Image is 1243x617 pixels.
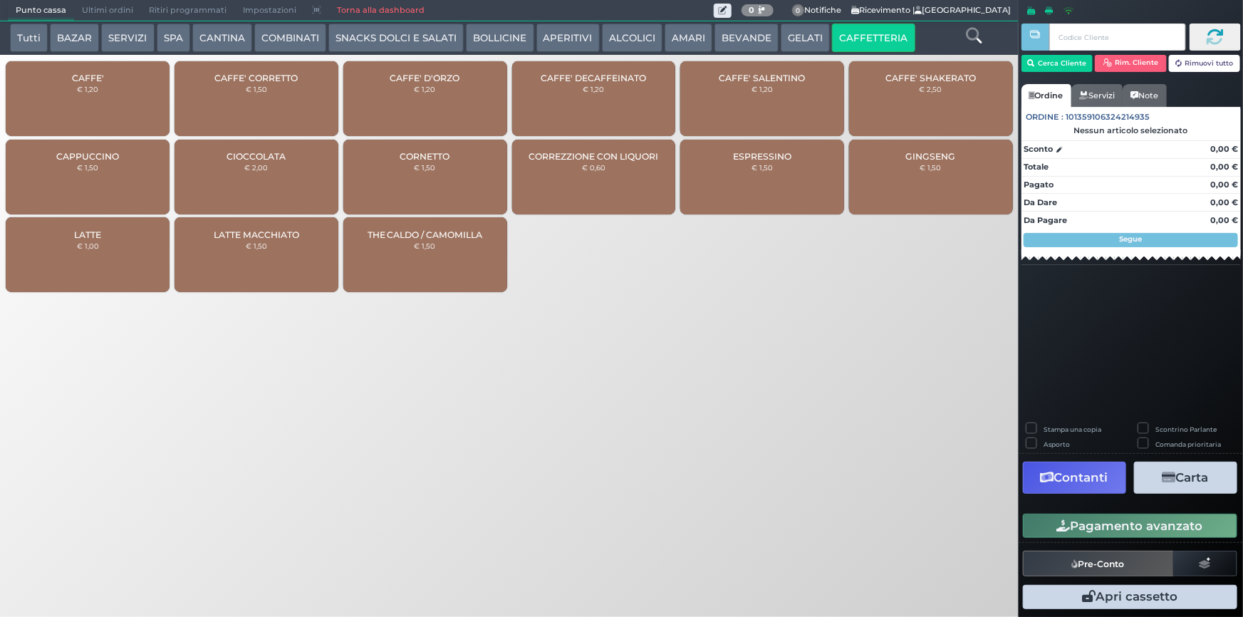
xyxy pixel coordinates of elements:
label: Asporto [1044,440,1070,449]
span: CIOCCOLATA [227,151,286,162]
small: € 1,20 [415,85,436,93]
label: Stampa una copia [1044,425,1101,434]
span: Ultimi ordini [74,1,141,21]
span: CORNETTO [400,151,450,162]
button: SNACKS DOLCI E SALATI [328,24,464,52]
a: Torna alla dashboard [329,1,432,21]
button: APERITIVI [536,24,600,52]
span: THE CALDO / CAMOMILLA [368,229,483,240]
button: Pre-Conto [1023,551,1174,576]
strong: Sconto [1024,143,1053,155]
label: Comanda prioritaria [1156,440,1222,449]
button: Rimuovi tutto [1169,55,1241,72]
span: LATTE MACCHIATO [214,229,299,240]
small: € 1,00 [77,242,99,250]
button: SPA [157,24,190,52]
button: Tutti [10,24,48,52]
button: GELATI [781,24,830,52]
button: BAZAR [50,24,99,52]
span: Ritiri programmati [141,1,234,21]
button: SERVIZI [101,24,154,52]
b: 0 [749,5,754,15]
button: COMBINATI [254,24,326,52]
div: Nessun articolo selezionato [1021,125,1241,135]
span: CORREZZIONE CON LIQUORI [529,151,658,162]
small: € 1,50 [415,163,436,172]
strong: Da Pagare [1024,215,1067,225]
button: CAFFETTERIA [832,24,915,52]
button: Cerca Cliente [1021,55,1093,72]
small: € 2,50 [920,85,942,93]
strong: 0,00 € [1210,215,1238,225]
span: 101359106324214935 [1066,111,1150,123]
button: CANTINA [192,24,252,52]
input: Codice Cliente [1049,24,1185,51]
span: CAPPUCCINO [56,151,119,162]
strong: 0,00 € [1210,180,1238,190]
small: € 1,20 [583,85,604,93]
strong: 0,00 € [1210,162,1238,172]
span: CAFFE' [72,73,104,83]
span: CAFFE' DECAFFEINATO [541,73,646,83]
span: CAFFE' CORRETTO [214,73,298,83]
button: BOLLICINE [466,24,534,52]
span: Ordine : [1026,111,1064,123]
small: € 1,50 [751,163,773,172]
button: Apri cassetto [1023,585,1237,609]
span: LATTE [74,229,101,240]
strong: Da Dare [1024,197,1057,207]
a: Ordine [1021,84,1071,107]
button: AMARI [665,24,712,52]
span: GINGSENG [906,151,956,162]
small: € 1,50 [77,163,98,172]
button: BEVANDE [714,24,779,52]
small: € 1,50 [415,242,436,250]
small: € 2,00 [244,163,268,172]
small: € 1,50 [920,163,942,172]
button: ALCOLICI [602,24,662,52]
strong: 0,00 € [1210,197,1238,207]
a: Note [1123,84,1166,107]
span: CAFFE' D'ORZO [390,73,460,83]
small: € 1,20 [751,85,773,93]
span: 0 [792,4,805,17]
button: Carta [1134,462,1237,494]
button: Pagamento avanzato [1023,514,1237,538]
strong: Totale [1024,162,1049,172]
strong: Segue [1120,234,1143,244]
button: Rim. Cliente [1095,55,1167,72]
a: Servizi [1071,84,1123,107]
span: Impostazioni [235,1,304,21]
strong: Pagato [1024,180,1054,190]
button: Contanti [1023,462,1126,494]
small: € 1,50 [246,242,267,250]
label: Scontrino Parlante [1156,425,1217,434]
strong: 0,00 € [1210,144,1238,154]
span: Punto cassa [8,1,74,21]
small: € 0,60 [582,163,605,172]
span: CAFFE' SALENTINO [719,73,806,83]
span: ESPRESSINO [733,151,791,162]
span: CAFFE' SHAKERATO [885,73,976,83]
small: € 1,20 [77,85,98,93]
small: € 1,50 [246,85,267,93]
